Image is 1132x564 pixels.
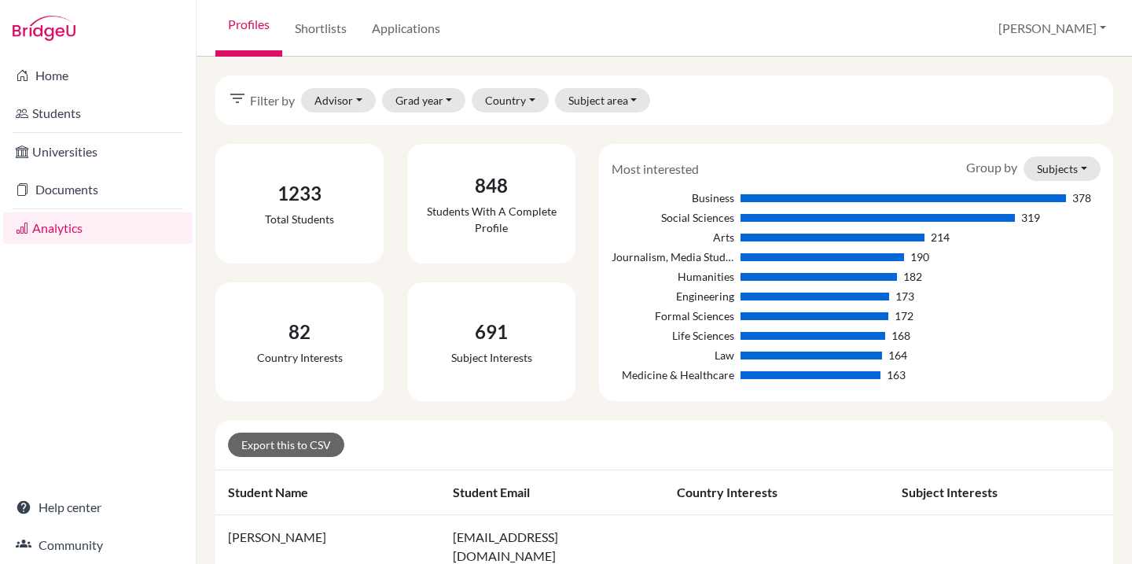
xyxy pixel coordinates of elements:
[612,229,733,245] div: Arts
[420,203,563,236] div: Students with a complete profile
[3,98,193,129] a: Students
[931,229,950,245] div: 214
[600,160,711,179] div: Most interested
[612,190,733,206] div: Business
[3,212,193,244] a: Analytics
[954,157,1112,181] div: Group by
[3,529,193,561] a: Community
[250,91,295,110] span: Filter by
[215,470,440,515] th: Student name
[420,171,563,200] div: 848
[13,16,75,41] img: Bridge-U
[612,327,733,344] div: Life Sciences
[257,349,343,366] div: Country interests
[889,470,1114,515] th: Subject interests
[3,174,193,205] a: Documents
[612,308,733,324] div: Formal Sciences
[228,89,247,108] i: filter_list
[451,318,532,346] div: 691
[891,327,910,344] div: 168
[382,88,466,112] button: Grad year
[1072,190,1091,206] div: 378
[888,347,907,363] div: 164
[887,367,906,383] div: 163
[664,470,889,515] th: Country interests
[991,13,1113,43] button: [PERSON_NAME]
[612,249,733,265] div: Journalism, Media Studies & Communication
[440,470,665,515] th: Student email
[265,179,334,208] div: 1233
[903,268,922,285] div: 182
[612,268,733,285] div: Humanities
[301,88,376,112] button: Advisor
[265,211,334,227] div: Total students
[612,288,733,304] div: Engineering
[612,367,733,383] div: Medicine & Healthcare
[228,433,344,457] a: Export this to CSV
[612,347,733,363] div: Law
[451,349,532,366] div: Subject interests
[895,308,913,324] div: 172
[910,249,929,265] div: 190
[555,88,651,112] button: Subject area
[1021,209,1040,226] div: 319
[3,492,193,523] a: Help center
[3,136,193,168] a: Universities
[3,60,193,91] a: Home
[895,288,914,304] div: 173
[612,209,733,226] div: Social Sciences
[1024,157,1101,181] button: Subjects
[257,318,343,346] div: 82
[472,88,549,112] button: Country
